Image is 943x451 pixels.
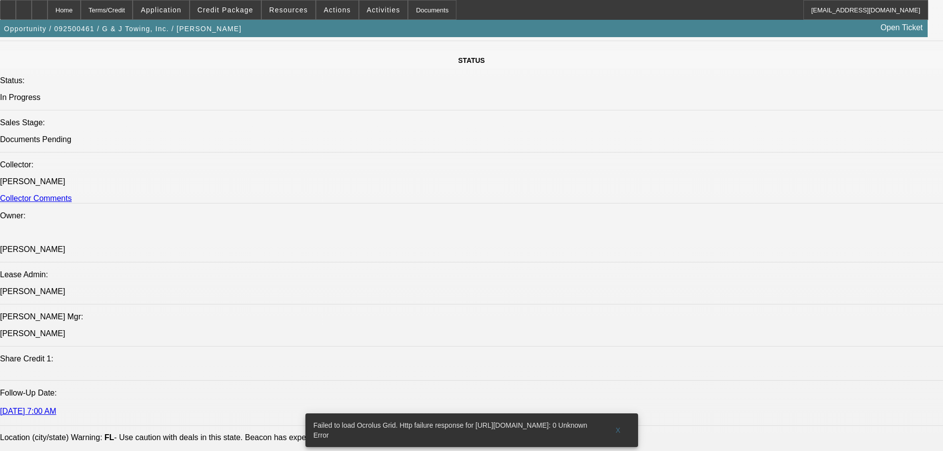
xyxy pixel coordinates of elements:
span: STATUS [458,56,485,64]
span: Opportunity / 092500461 / G & J Towing, Inc. / [PERSON_NAME] [4,25,242,33]
a: Open Ticket [877,19,927,36]
label: - Use caution with deals in this state. Beacon has experienced harder deals and / or repos with d... [104,433,619,442]
button: Credit Package [190,0,261,19]
button: Activities [359,0,408,19]
button: X [602,421,634,439]
button: Application [133,0,189,19]
span: Credit Package [198,6,253,14]
button: Resources [262,0,315,19]
div: Failed to load Ocrolus Grid. Http failure response for [URL][DOMAIN_NAME]: 0 Unknown Error [305,413,602,447]
span: Activities [367,6,400,14]
b: FL [104,433,114,442]
span: Resources [269,6,308,14]
span: Application [141,6,181,14]
span: Actions [324,6,351,14]
span: X [615,426,621,434]
button: Actions [316,0,358,19]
